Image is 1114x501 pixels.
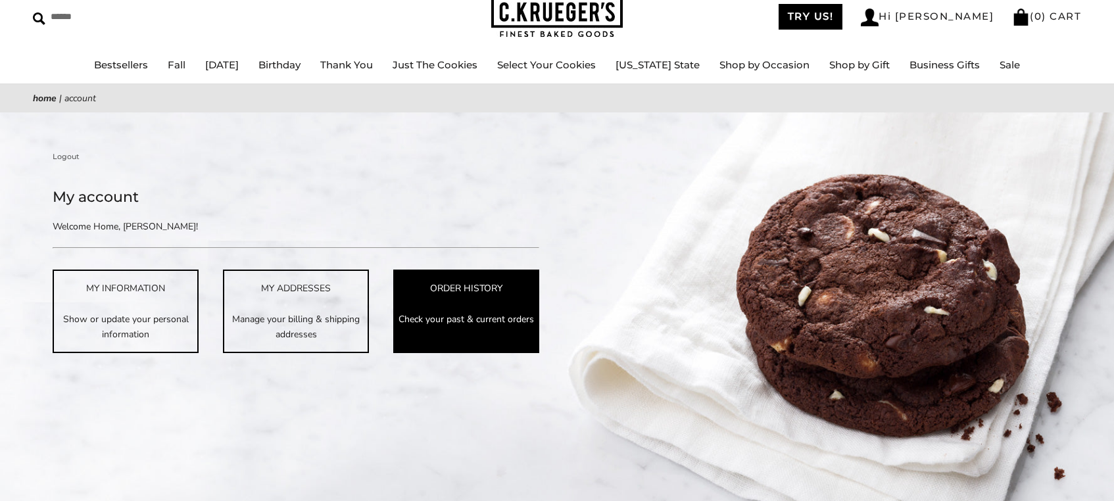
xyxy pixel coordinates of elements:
a: Hi [PERSON_NAME] [861,9,994,26]
nav: breadcrumbs [33,91,1081,106]
a: (0) CART [1012,10,1081,22]
div: MY INFORMATION [54,281,197,296]
a: Select Your Cookies [497,59,596,71]
a: Shop by Occasion [719,59,810,71]
a: Shop by Gift [829,59,890,71]
a: Just The Cookies [393,59,477,71]
input: Search [33,7,189,27]
span: | [59,92,62,105]
p: Manage your billing & shipping addresses [224,312,368,342]
a: Birthday [258,59,301,71]
img: Search [33,12,45,25]
a: Bestsellers [94,59,148,71]
a: MY INFORMATION Show or update your personal information [53,270,199,352]
p: Show or update your personal information [54,312,197,342]
a: Business Gifts [909,59,980,71]
iframe: Sign Up via Text for Offers [11,451,136,490]
a: Home [33,92,57,105]
img: Bag [1012,9,1030,26]
h1: My account [53,185,539,209]
a: Logout [53,151,80,162]
p: Welcome Home, [PERSON_NAME]! [53,219,401,234]
a: Fall [168,59,185,71]
span: Account [64,92,96,105]
div: MY ADDRESSES [224,281,368,296]
a: [US_STATE] State [616,59,700,71]
a: Thank You [320,59,373,71]
a: Sale [1000,59,1020,71]
a: TRY US! [779,4,843,30]
p: Check your past & current orders [395,312,538,327]
span: 0 [1034,10,1042,22]
a: MY ADDRESSES Manage your billing & shipping addresses [223,270,369,352]
div: ORDER HISTORY [395,281,538,296]
a: [DATE] [205,59,239,71]
a: ORDER HISTORY Check your past & current orders [393,270,539,352]
img: Account [861,9,879,26]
